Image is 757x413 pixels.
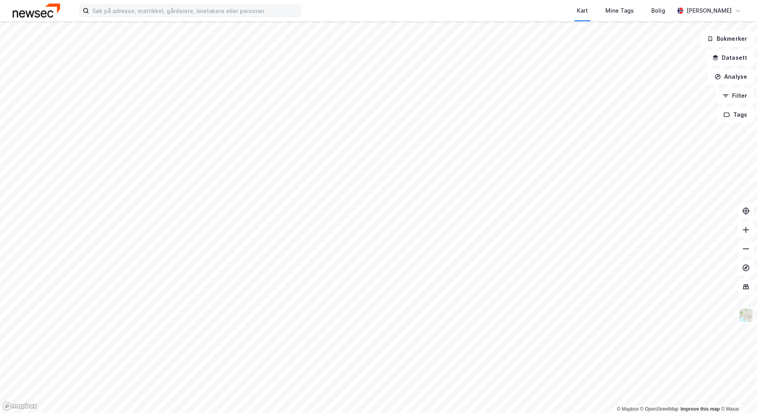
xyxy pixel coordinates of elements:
div: Kontrollprogram for chat [717,375,757,413]
iframe: Chat Widget [717,375,757,413]
div: Bolig [651,6,665,15]
div: [PERSON_NAME] [687,6,732,15]
div: Mine Tags [605,6,634,15]
div: Kart [577,6,588,15]
input: Søk på adresse, matrikkel, gårdeiere, leietakere eller personer [89,5,301,17]
img: newsec-logo.f6e21ccffca1b3a03d2d.png [13,4,60,17]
